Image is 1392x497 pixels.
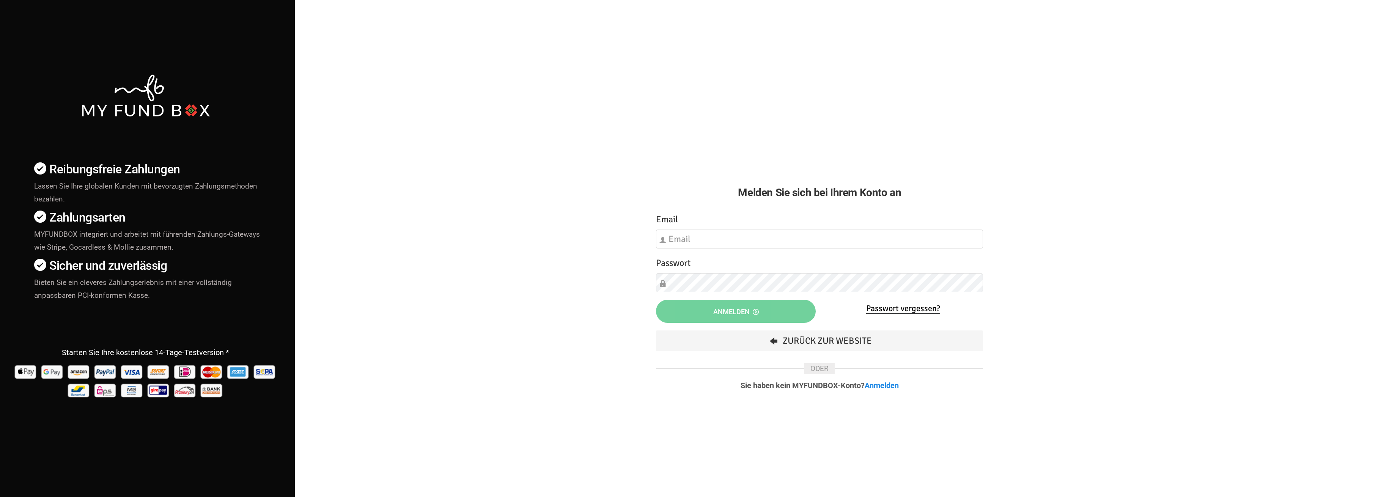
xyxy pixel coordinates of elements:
img: EPS Pay [93,381,118,399]
img: Google Pay [40,362,65,381]
button: Anmelden [656,300,816,323]
h4: Reibungsfreie Zahlungen [34,160,264,179]
span: ODER [804,363,835,374]
p: Sie haben kein MYFUNDBOX-Konto? [656,382,983,389]
img: sepa Pay [253,362,277,381]
img: Mastercard Pay [200,362,224,381]
span: MYFUNDBOX integriert und arbeitet mit führenden Zahlungs-Gateways wie Stripe, Gocardless & Mollie... [34,230,260,252]
span: Lassen Sie Ihre globalen Kunden mit bevorzugten Zahlungsmethoden bezahlen. [34,182,257,203]
a: Zurück zur Website [656,330,983,351]
label: Email [656,212,678,226]
input: Email [656,230,983,248]
a: Passwort vergessen? [866,303,940,314]
label: Passwort [656,256,690,270]
a: Anmelden [865,381,899,390]
img: mfbwhite.png [80,73,211,118]
span: Bieten Sie ein cleveres Zahlungserlebnis mit einer vollständig anpassbaren PCI-konformen Kasse. [34,278,232,300]
img: Visa [120,362,145,381]
span: Anmelden [713,308,759,316]
img: Paypal [93,362,118,381]
img: mb Pay [120,381,145,399]
h2: Melden Sie sich bei Ihrem Konto an [656,184,983,201]
img: p24 Pay [173,381,198,399]
img: Amazon [67,362,91,381]
img: american_express Pay [226,362,251,381]
img: Ideal Pay [173,362,198,381]
h4: Sicher und zuverlässig [34,256,264,275]
img: Apple Pay [14,362,38,381]
img: banktransfer [200,381,224,399]
img: Sofort Pay [146,362,171,381]
h4: Zahlungsarten [34,208,264,227]
img: Bancontact Pay [67,381,91,399]
img: giropay [146,381,171,399]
